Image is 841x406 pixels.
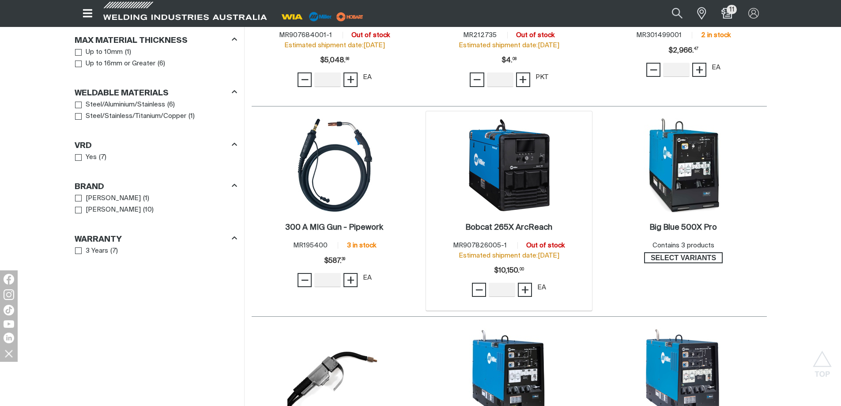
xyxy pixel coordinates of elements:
[320,52,349,69] span: $5,048.
[75,34,237,46] div: Max Material Thickness
[143,194,149,204] span: ( 1 )
[75,180,237,192] div: Brand
[537,283,546,293] div: EA
[694,47,698,51] sup: 47
[75,99,237,122] ul: Weldable Materials
[668,42,698,60] span: $2,966.
[494,262,524,280] div: Price
[649,62,658,77] span: −
[279,32,332,38] span: MR907684001-1
[158,59,165,69] span: ( 6 )
[662,4,692,23] button: Search products
[521,282,529,297] span: +
[351,32,390,38] span: Out of stock
[75,235,122,245] h3: Warranty
[86,194,141,204] span: [PERSON_NAME]
[701,32,731,38] span: 2 in stock
[75,88,169,99] h3: Weldable Materials
[363,273,372,283] div: EA
[453,242,507,249] span: MR907826005-1
[4,305,14,315] img: TikTok
[4,274,14,285] img: Facebook
[286,223,383,233] a: 300 A MIG Gun - Pipework
[75,110,187,122] a: Steel/Stainless/Titanium/Copper
[347,72,355,87] span: +
[301,72,309,87] span: −
[475,282,483,297] span: −
[712,63,720,73] div: EA
[465,224,552,231] h2: Bobcat 265X ArcReach
[125,47,131,57] span: ( 1 )
[75,87,237,99] div: Weldable Materials
[347,273,355,288] span: +
[695,62,704,77] span: +
[462,118,556,212] img: Bobcat 265X ArcReach
[502,52,517,69] span: $4.
[286,224,383,231] h2: 300 A MIG Gun - Pipework
[75,152,237,163] ul: VRD
[494,262,524,280] span: $10,150.
[86,246,108,256] span: 3 Years
[652,241,714,251] div: Contains 3 products
[636,32,682,38] span: MR301499001
[459,252,559,259] span: Estimated shipment date: [DATE]
[324,252,345,270] div: Price
[86,100,165,110] span: Steel/Aluminium/Stainless
[75,152,97,163] a: Yes
[86,152,97,163] span: Yes
[75,193,141,205] a: [PERSON_NAME]
[812,351,832,371] button: Scroll to top
[75,46,123,58] a: Up to 10mm
[334,10,366,23] img: miller
[75,182,104,192] h3: Brand
[4,320,14,328] img: YouTube
[75,58,156,70] a: Up to 16mm or Greater
[519,72,527,87] span: +
[636,118,731,212] img: Big Blue 500X Pro
[649,224,717,231] h2: Big Blue 500X Pro
[320,52,349,69] div: Price
[644,252,723,264] a: Select variants of Big Blue 500X Pro
[75,36,188,46] h3: Max Material Thickness
[75,245,109,257] a: 3 Years
[4,289,14,300] img: Instagram
[526,242,565,249] span: Out of stock
[143,205,154,215] span: ( 10 )
[363,72,372,83] div: EA
[86,59,155,69] span: Up to 16mm or Greater
[473,72,481,87] span: −
[86,205,141,215] span: [PERSON_NAME]
[75,233,237,245] div: Warranty
[520,268,524,271] sup: 00
[645,252,722,264] span: Select variants
[167,100,175,110] span: ( 6 )
[287,118,382,212] img: 300 A MIG Gun - Pipework
[324,252,345,270] span: $587.
[75,245,237,257] ul: Warranty
[86,111,186,121] span: Steel/Stainless/Titanium/Copper
[516,32,554,38] span: Out of stock
[75,141,92,151] h3: VRD
[536,72,548,83] div: PKT
[75,193,237,216] ul: Brand
[99,152,106,163] span: ( 7 )
[649,223,717,233] a: Big Blue 500X Pro
[75,99,166,111] a: Steel/Aluminium/Stainless
[465,223,552,233] a: Bobcat 265X ArcReach
[651,4,692,23] input: Product name or item number...
[502,52,517,69] div: Price
[86,47,123,57] span: Up to 10mm
[293,242,328,249] span: MR195400
[668,42,698,60] div: Price
[75,139,237,151] div: VRD
[463,32,497,38] span: MR212735
[110,246,118,256] span: ( 7 )
[301,273,309,288] span: −
[284,42,385,49] span: Estimated shipment date: [DATE]
[334,13,366,20] a: miller
[459,42,559,49] span: Estimated shipment date: [DATE]
[75,204,141,216] a: [PERSON_NAME]
[347,242,376,249] span: 3 in stock
[513,57,517,61] sup: 08
[1,346,16,361] img: hide socials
